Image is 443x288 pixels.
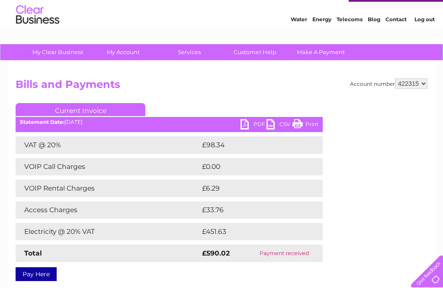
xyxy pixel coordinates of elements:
[200,137,306,154] td: £98.34
[219,45,291,61] a: Customer Help
[266,120,292,132] a: CSV
[16,120,323,126] div: [DATE]
[200,159,303,176] td: £0.00
[16,137,200,154] td: VAT @ 20%
[368,37,380,43] a: Blog
[16,268,57,282] a: Pay Here
[200,180,302,197] td: £6.29
[18,5,427,42] div: Clear Business is a trading name of Verastar Limited (registered in [GEOGRAPHIC_DATA] No. 3667643...
[20,119,64,126] b: Statement Date:
[16,104,145,116] a: Current Invoice
[291,37,307,43] a: Water
[246,245,323,262] td: Payment received
[241,120,266,132] a: PDF
[22,45,93,61] a: My Clear Business
[292,120,318,132] a: Print
[16,79,427,95] h2: Bills and Payments
[280,4,340,15] a: 0333 014 3131
[200,202,305,219] td: £33.76
[88,45,159,61] a: My Account
[312,37,331,43] a: Energy
[16,223,200,241] td: Electricity @ 20% VAT
[285,45,356,61] a: Make A Payment
[16,202,200,219] td: Access Charges
[350,79,427,89] div: Account number
[16,23,60,49] img: logo.png
[385,37,407,43] a: Contact
[200,223,307,241] td: £451.63
[202,249,230,258] strong: £590.02
[16,180,200,197] td: VOIP Rental Charges
[414,37,435,43] a: Log out
[24,249,42,258] strong: Total
[154,45,225,61] a: Services
[337,37,363,43] a: Telecoms
[16,159,200,176] td: VOIP Call Charges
